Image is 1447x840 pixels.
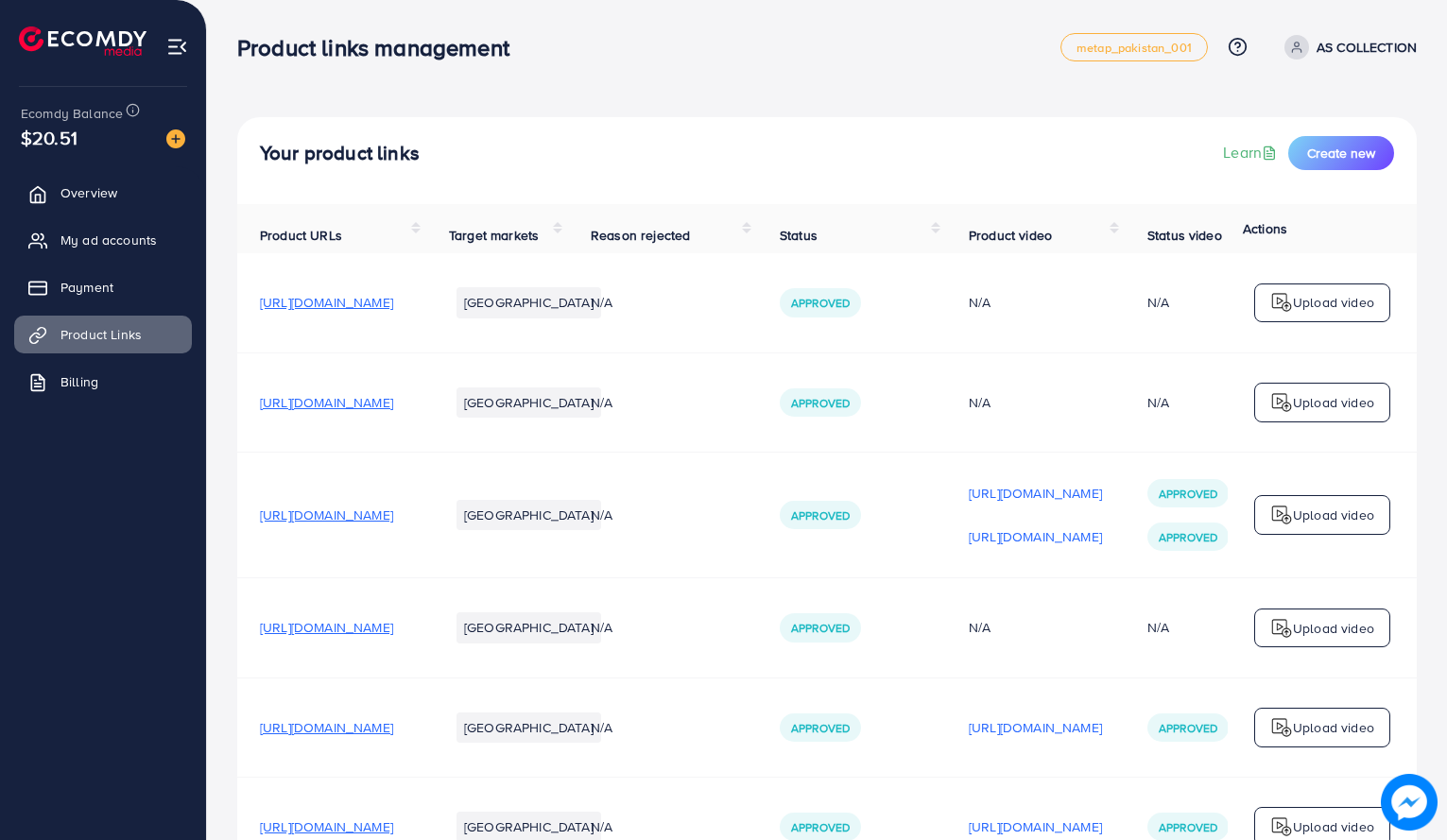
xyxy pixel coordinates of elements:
[791,720,850,736] span: Approved
[449,226,539,245] span: Target markets
[14,363,192,401] a: Billing
[1159,819,1217,835] span: Approved
[260,718,393,737] span: [URL][DOMAIN_NAME]
[60,325,142,344] span: Product Links
[1293,815,1374,838] p: Upload video
[791,295,850,311] span: Approved
[21,124,78,151] span: $20.51
[166,129,185,148] img: image
[456,612,601,643] li: [GEOGRAPHIC_DATA]
[591,618,612,637] span: N/A
[1270,617,1293,640] img: logo
[791,507,850,523] span: Approved
[969,293,1102,312] div: N/A
[1270,716,1293,739] img: logo
[591,817,612,836] span: N/A
[969,618,1102,637] div: N/A
[1293,291,1374,314] p: Upload video
[60,183,117,202] span: Overview
[1243,219,1287,238] span: Actions
[14,174,192,212] a: Overview
[591,718,612,737] span: N/A
[14,268,192,306] a: Payment
[1293,504,1374,526] p: Upload video
[1277,35,1417,60] a: AS COLLECTION
[591,293,612,312] span: N/A
[237,34,525,61] h3: Product links management
[969,226,1052,245] span: Product video
[969,716,1102,739] p: [URL][DOMAIN_NAME]
[969,525,1102,548] p: [URL][DOMAIN_NAME]
[260,817,393,836] span: [URL][DOMAIN_NAME]
[1147,226,1222,245] span: Status video
[969,482,1102,505] p: [URL][DOMAIN_NAME]
[19,26,146,56] img: logo
[1077,42,1192,54] span: metap_pakistan_001
[456,712,601,743] li: [GEOGRAPHIC_DATA]
[260,293,393,312] span: [URL][DOMAIN_NAME]
[456,287,601,317] li: [GEOGRAPHIC_DATA]
[1147,293,1169,312] div: N/A
[591,226,690,245] span: Reason rejected
[1288,136,1394,170] button: Create new
[260,393,393,412] span: [URL][DOMAIN_NAME]
[60,231,157,249] span: My ad accounts
[1060,33,1208,61] a: metap_pakistan_001
[1270,291,1293,314] img: logo
[260,618,393,637] span: [URL][DOMAIN_NAME]
[1159,486,1217,502] span: Approved
[591,393,612,412] span: N/A
[1307,144,1375,163] span: Create new
[1317,36,1417,59] p: AS COLLECTION
[1293,391,1374,414] p: Upload video
[591,506,612,524] span: N/A
[60,372,98,391] span: Billing
[456,500,601,530] li: [GEOGRAPHIC_DATA]
[1223,142,1281,163] a: Learn
[969,815,1102,838] p: [URL][DOMAIN_NAME]
[791,819,850,835] span: Approved
[1293,716,1374,739] p: Upload video
[456,387,601,418] li: [GEOGRAPHIC_DATA]
[1270,815,1293,838] img: logo
[1270,391,1293,414] img: logo
[60,278,113,297] span: Payment
[260,506,393,524] span: [URL][DOMAIN_NAME]
[791,620,850,636] span: Approved
[969,393,1102,412] div: N/A
[166,36,188,58] img: menu
[1159,529,1217,545] span: Approved
[1159,720,1217,736] span: Approved
[14,221,192,259] a: My ad accounts
[780,226,818,245] span: Status
[791,395,850,411] span: Approved
[1147,393,1169,412] div: N/A
[1270,504,1293,526] img: logo
[260,226,342,245] span: Product URLs
[14,316,192,353] a: Product Links
[260,142,420,165] h4: Your product links
[1381,774,1438,831] img: image
[1147,618,1169,637] div: N/A
[21,104,123,123] span: Ecomdy Balance
[1293,617,1374,640] p: Upload video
